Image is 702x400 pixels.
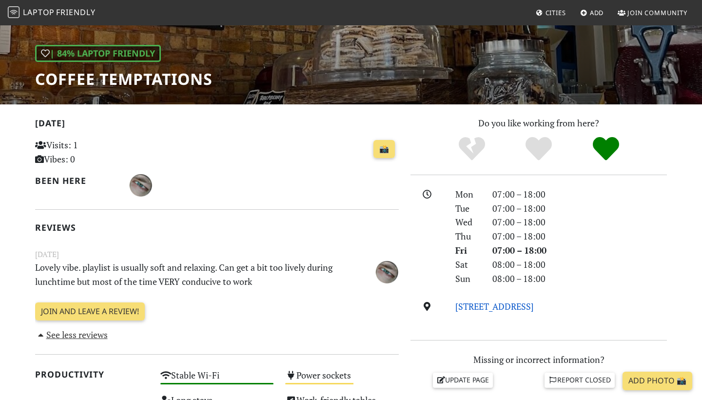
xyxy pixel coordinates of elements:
small: [DATE] [29,248,405,260]
a: 📸 [373,140,395,159]
span: Cities [546,8,566,17]
div: Tue [449,201,487,216]
div: 07:00 – 18:00 [487,229,673,243]
a: Cities [532,4,570,21]
div: 08:00 – 18:00 [487,258,673,272]
p: Missing or incorrect information? [410,353,667,367]
a: Add Photo 📸 [623,372,692,390]
a: LaptopFriendly LaptopFriendly [8,4,96,21]
div: Fri [449,243,487,258]
div: Definitely! [572,136,640,162]
h1: Coffee Temptations [35,70,213,88]
span: Friendly [56,7,95,18]
a: Add [576,4,608,21]
img: 5227-eran.jpg [129,174,153,197]
h2: Been here [35,176,117,186]
h2: [DATE] [35,118,399,132]
div: Sat [449,258,487,272]
img: 5227-eran.jpg [375,260,399,284]
div: 07:00 – 18:00 [487,215,673,229]
div: Yes [505,136,572,162]
span: Laptop [23,7,55,18]
a: Update page [433,373,493,387]
span: Add [590,8,604,17]
a: Join and leave a review! [35,302,145,321]
div: 08:00 – 18:00 [487,272,673,286]
div: 07:00 – 18:00 [487,187,673,201]
a: See less reviews [35,329,108,340]
span: Eran Yuval [129,179,153,190]
p: Lovely vibe. playlist is usually soft and relaxing. Can get a bit too lively during lunchtime but... [29,260,342,289]
div: 07:00 – 18:00 [487,201,673,216]
span: Eran Yuval [375,265,399,277]
div: Thu [449,229,487,243]
div: Stable Wi-Fi [155,367,280,392]
span: Join Community [627,8,687,17]
div: 07:00 – 18:00 [487,243,673,258]
div: Wed [449,215,487,229]
a: Report closed [545,373,615,387]
div: Power sockets [279,367,405,392]
h2: Productivity [35,369,149,380]
p: Do you like working from here? [410,116,667,130]
h2: Reviews [35,222,399,233]
p: Visits: 1 Vibes: 0 [35,138,149,166]
img: LaptopFriendly [8,6,19,18]
div: | 84% Laptop Friendly [35,45,161,62]
a: Join Community [614,4,691,21]
a: [STREET_ADDRESS] [455,300,534,312]
div: Mon [449,187,487,201]
div: Sun [449,272,487,286]
div: No [438,136,506,162]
